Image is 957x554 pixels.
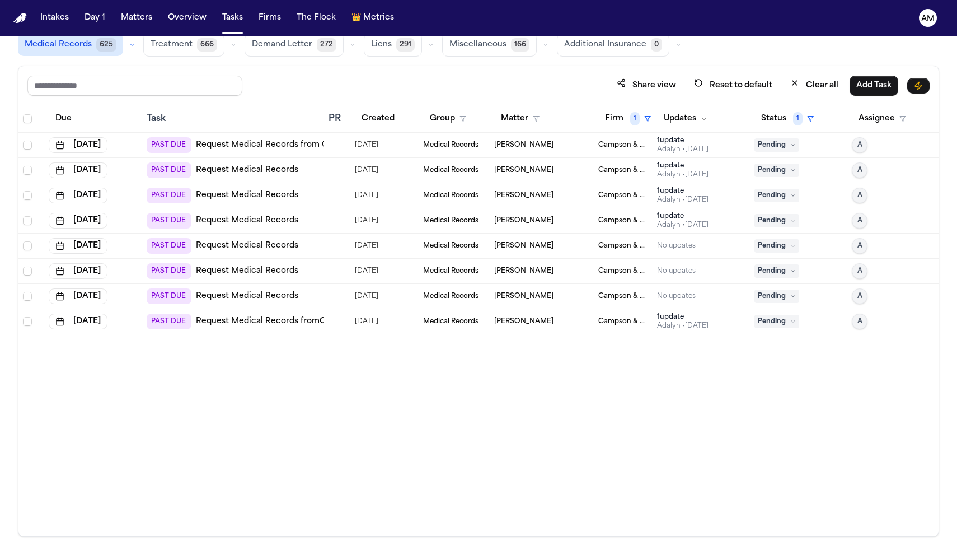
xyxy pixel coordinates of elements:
span: 666 [197,38,217,52]
button: Miscellaneous166 [442,33,537,57]
button: Share view [610,75,683,96]
span: 291 [396,38,415,52]
button: Immediate Task [907,78,930,94]
span: 625 [96,38,116,52]
button: Treatment666 [143,33,224,57]
button: [DATE] [49,314,107,329]
button: Additional Insurance0 [557,33,669,57]
button: Add Task [850,76,898,96]
button: Clear all [784,75,845,96]
button: Liens291 [364,33,422,57]
button: Firms [254,8,285,28]
span: Medical Records [25,39,92,50]
button: Matters [116,8,157,28]
button: Tasks [218,8,247,28]
button: Day 1 [80,8,110,28]
span: Additional Insurance [564,39,646,50]
span: 166 [511,38,529,52]
span: Miscellaneous [449,39,506,50]
button: Demand Letter272 [245,33,344,57]
span: 272 [317,38,336,52]
button: Medical Records625 [18,34,123,56]
button: Intakes [36,8,73,28]
button: The Flock [292,8,340,28]
img: Finch Logo [13,13,27,24]
span: 0 [651,38,662,52]
span: Liens [371,39,392,50]
button: crownMetrics [347,8,398,28]
button: Reset to default [687,75,779,96]
a: Home [13,13,27,24]
span: Treatment [151,39,193,50]
span: Demand Letter [252,39,312,50]
button: Overview [163,8,211,28]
